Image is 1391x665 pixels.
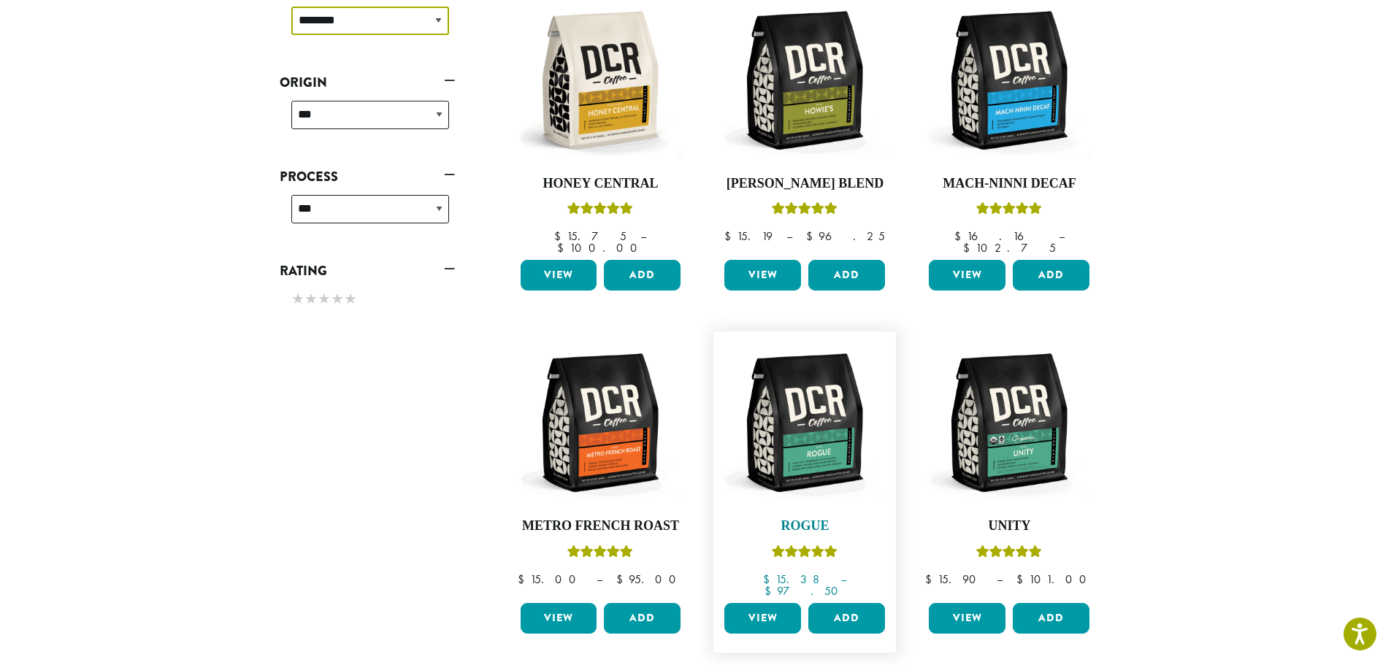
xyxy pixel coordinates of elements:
span: $ [765,583,777,599]
bdi: 15.38 [763,572,827,587]
button: Add [808,260,885,291]
div: Rated 5.00 out of 5 [567,543,633,565]
bdi: 15.90 [925,572,983,587]
button: Add [604,260,681,291]
span: $ [954,228,967,244]
span: $ [518,572,530,587]
span: – [640,228,646,244]
span: – [997,572,1003,587]
span: $ [925,572,938,587]
span: ★ [344,288,357,310]
h4: Honey Central [517,176,685,192]
button: Add [1013,260,1089,291]
a: View [929,260,1005,291]
button: Add [604,603,681,634]
bdi: 101.00 [1016,572,1093,587]
span: ★ [304,288,318,310]
a: Rating [280,258,455,283]
span: – [840,572,846,587]
span: $ [557,240,570,255]
a: Metro French RoastRated 5.00 out of 5 [517,339,685,597]
span: – [1059,228,1065,244]
div: Rated 5.00 out of 5 [976,200,1042,222]
a: UnityRated 5.00 out of 5 [925,339,1093,597]
div: Rated 5.00 out of 5 [567,200,633,222]
bdi: 95.00 [616,572,683,587]
img: DCR-12oz-Rogue-Stock-scaled.png [721,339,889,507]
div: Process [280,189,455,241]
span: ★ [331,288,344,310]
span: $ [724,228,737,244]
div: Rating [280,283,455,317]
span: ★ [291,288,304,310]
h4: Mach-Ninni Decaf [925,176,1093,192]
bdi: 97.50 [765,583,845,599]
bdi: 102.75 [963,240,1056,255]
span: $ [763,572,775,587]
img: DCR-12oz-FTO-Unity-Stock-scaled.png [925,339,1093,507]
button: Add [808,603,885,634]
a: RogueRated 5.00 out of 5 [721,339,889,597]
div: Rated 5.00 out of 5 [772,543,838,565]
button: Add [1013,603,1089,634]
span: $ [963,240,976,255]
a: View [521,603,597,634]
span: $ [1016,572,1029,587]
h4: Unity [925,518,1093,534]
a: Process [280,164,455,189]
bdi: 100.00 [557,240,644,255]
span: $ [554,228,567,244]
bdi: 15.19 [724,228,773,244]
a: Origin [280,70,455,95]
div: Rated 4.67 out of 5 [772,200,838,222]
h4: Metro French Roast [517,518,685,534]
img: DCR-12oz-Metro-French-Roast-Stock-scaled.png [516,339,684,507]
bdi: 15.75 [554,228,626,244]
a: View [724,260,801,291]
span: $ [616,572,629,587]
div: Brew Recommendations [280,1,455,53]
h4: [PERSON_NAME] Blend [721,176,889,192]
a: View [724,603,801,634]
a: View [521,260,597,291]
span: – [597,572,602,587]
bdi: 16.16 [954,228,1045,244]
div: Origin [280,95,455,147]
span: ★ [318,288,331,310]
a: View [929,603,1005,634]
span: $ [806,228,819,244]
bdi: 15.00 [518,572,583,587]
span: – [786,228,792,244]
h4: Rogue [721,518,889,534]
div: Rated 5.00 out of 5 [976,543,1042,565]
bdi: 96.25 [806,228,885,244]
